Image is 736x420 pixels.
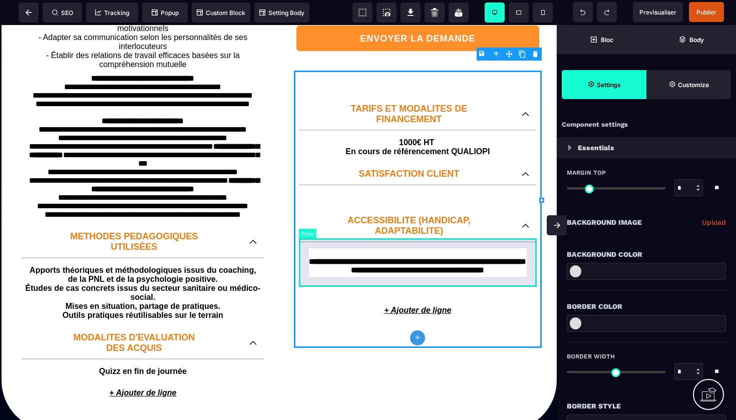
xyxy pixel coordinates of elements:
[633,2,683,22] span: Preview
[567,400,726,412] div: Border Style
[29,307,239,328] p: MODALITES D'EVALUATION DES ACQUIS
[678,81,709,89] strong: Customize
[306,190,512,211] p: ACCESSIBILITE (HANDICAP, ADAPTABILITE)
[567,248,726,260] div: Background Color
[299,111,537,134] text: 1000€ HT En cours de référencement QUALIOPI
[567,216,642,228] p: Background Image
[562,70,646,99] span: Settings
[578,142,614,154] p: Essentials
[24,238,262,297] text: Apports théoriques et méthodologiques issus du coaching, de la PNL et de la psychologie positive....
[306,79,512,100] p: TARIFS ET MODALITES DE FINANCEMENT
[557,115,736,135] div: Component settings
[197,9,245,17] span: Custom Block
[352,3,373,23] span: View components
[296,1,539,26] button: ENVOYER LA DEMANDE
[17,358,269,377] p: + Ajouter de ligne
[702,216,726,228] a: Upload
[639,9,676,16] span: Previsualiser
[689,36,704,44] strong: Body
[29,206,239,227] p: METHODES PEDAGOGIQUES UTILISÉES
[568,145,572,151] img: loading
[259,9,304,17] span: Setting Body
[646,25,736,54] span: Open Layer Manager
[24,339,262,353] text: Quizz en fin de journée
[601,36,613,44] strong: Bloc
[294,276,542,295] p: + Ajouter de ligne
[696,9,716,16] span: Publier
[646,70,731,99] span: Open Style Manager
[152,9,179,17] span: Popup
[306,144,512,154] p: SATISFACTION CLIENT
[567,352,615,360] span: Border Width
[52,9,73,17] span: SEO
[567,300,726,312] div: Border Color
[567,169,606,177] span: Margin Top
[377,3,397,23] span: Screenshot
[95,9,129,17] span: Tracking
[597,81,621,89] strong: Settings
[557,25,646,54] span: Open Blocks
